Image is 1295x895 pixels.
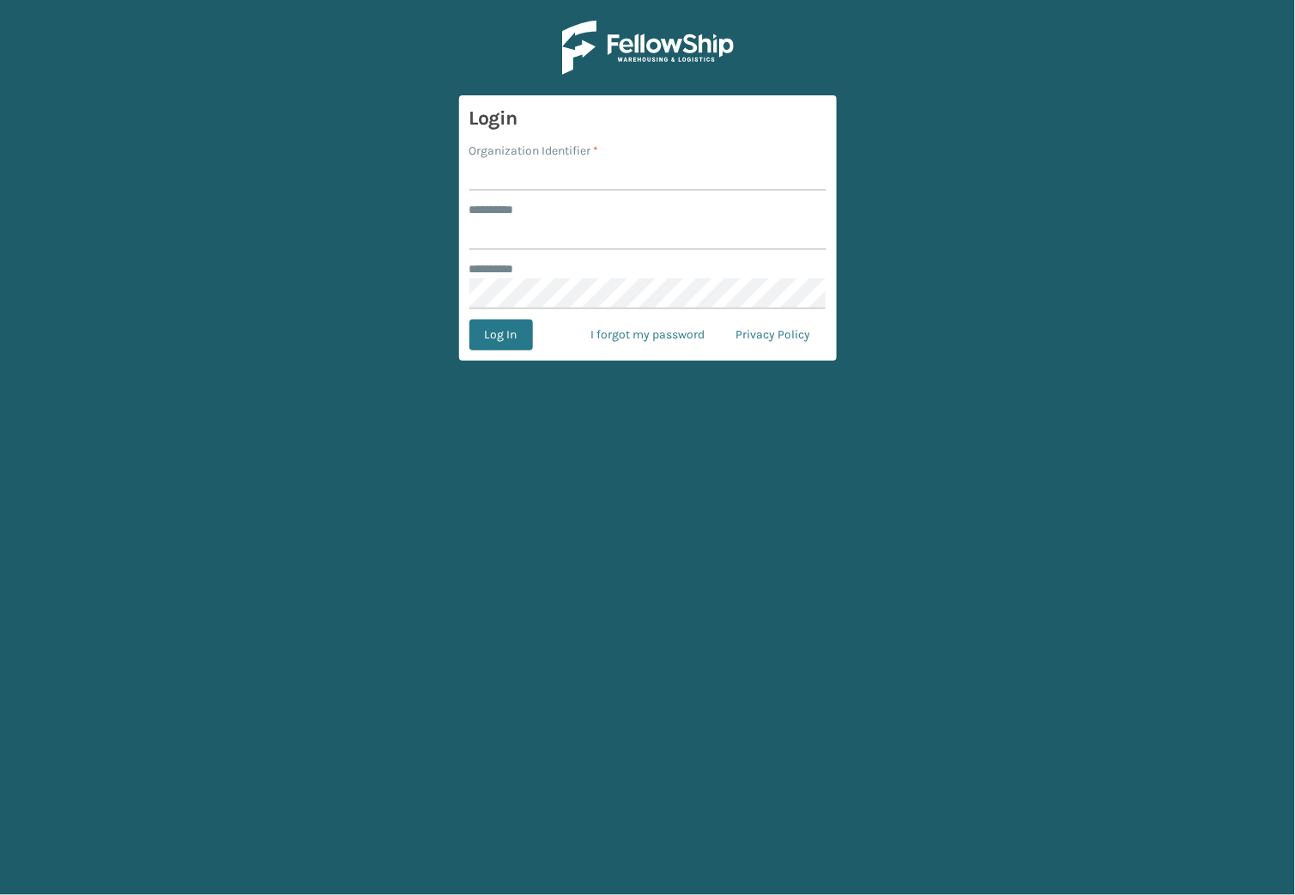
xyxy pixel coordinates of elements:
h3: Login [469,106,826,131]
button: Log In [469,320,533,350]
a: Privacy Policy [721,320,826,350]
label: Organization Identifier [469,142,599,160]
a: I forgot my password [576,320,721,350]
img: Logo [562,21,734,75]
